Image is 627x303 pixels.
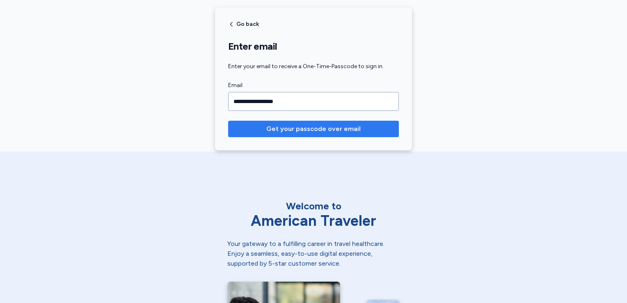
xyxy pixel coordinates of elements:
button: Go back [228,21,259,28]
label: Email [228,80,399,90]
div: American Traveler [227,213,400,229]
input: Email [228,92,399,111]
button: Get your passcode over email [228,121,399,137]
h1: Enter email [228,40,399,53]
div: Enter your email to receive a One-Time-Passcode to sign in. [228,62,399,71]
div: Your gateway to a fulfilling career in travel healthcare. Enjoy a seamless, easy-to-use digital e... [227,239,400,269]
div: Welcome to [227,200,400,213]
span: Go back [236,21,259,27]
span: Get your passcode over email [266,124,361,134]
